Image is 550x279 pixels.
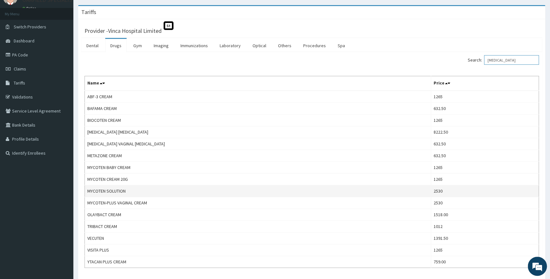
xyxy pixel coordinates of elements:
td: [MEDICAL_DATA] VAGINAL [MEDICAL_DATA] [85,138,431,150]
td: MYCOTEN CREAM 20G [85,173,431,185]
a: Others [273,39,297,52]
span: Tariffs [14,80,25,86]
span: St [164,21,173,30]
a: Dental [81,39,104,52]
td: 1012 [431,221,539,232]
td: 1265 [431,173,539,185]
a: Online [22,6,38,11]
span: Claims [14,66,26,72]
td: 1265 [431,162,539,173]
td: BAFAMA CREAM [85,103,431,114]
td: 632.50 [431,138,539,150]
a: Laboratory [215,39,246,52]
td: BIOCOTEN CREAM [85,114,431,126]
div: Chat with us now [33,36,107,44]
a: Drugs [105,39,127,52]
td: 632.50 [431,103,539,114]
td: MYCOTEN SOLUTION [85,185,431,197]
td: 8222.50 [431,126,539,138]
td: OLAYBACT CREAM [85,209,431,221]
td: 2530 [431,197,539,209]
td: VISITA PLUS [85,244,431,256]
td: MYCOTEN-PLUS VAGINAL CREAM [85,197,431,209]
a: Procedures [298,39,331,52]
div: Minimize live chat window [105,3,120,18]
th: Price [431,76,539,91]
td: 1265 [431,244,539,256]
th: Name [85,76,431,91]
td: VECUTEN [85,232,431,244]
a: Spa [333,39,350,52]
td: [MEDICAL_DATA] [MEDICAL_DATA] [85,126,431,138]
input: Search: [484,55,539,65]
h3: Tariffs [81,9,96,15]
td: 1391.50 [431,232,539,244]
td: ABF-3 CREAM [85,91,431,103]
a: Optical [247,39,271,52]
td: 1265 [431,114,539,126]
h3: Provider - Vinca Hospital Limited [84,28,162,34]
td: 759.00 [431,256,539,268]
td: YTACAN PLUS CREAM [85,256,431,268]
td: 632.50 [431,150,539,162]
span: Switch Providers [14,24,46,30]
td: 1265 [431,91,539,103]
td: 2530 [431,185,539,197]
a: Gym [128,39,147,52]
label: Search: [468,55,539,65]
a: Immunizations [175,39,213,52]
a: Imaging [149,39,174,52]
img: d_794563401_company_1708531726252_794563401 [12,32,26,48]
textarea: Type your message and hit 'Enter' [3,174,121,196]
td: METAZONE CREAM [85,150,431,162]
span: We're online! [37,80,88,145]
td: 1518.00 [431,209,539,221]
td: MYCOTEN BABY CREAM [85,162,431,173]
td: TRIBACT CREAM [85,221,431,232]
span: Dashboard [14,38,34,44]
